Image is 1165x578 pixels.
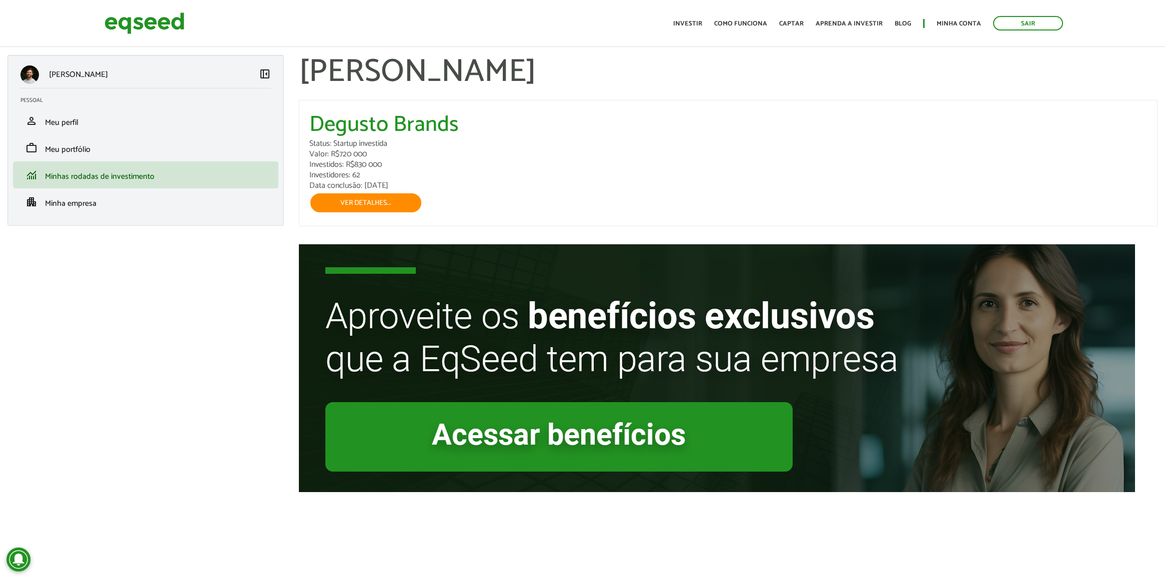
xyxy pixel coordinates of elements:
[45,116,78,129] span: Meu perfil
[45,197,96,210] span: Minha empresa
[259,68,271,82] a: Colapsar menu
[20,142,271,154] a: workMeu portfólio
[309,192,422,213] a: Ver detalhes...
[20,97,278,103] h2: Pessoal
[309,161,1147,169] div: Investidos: R$830 000
[45,143,90,156] span: Meu portfólio
[309,114,459,136] a: Degusto Brands
[993,16,1063,30] a: Sair
[299,244,1135,492] img: Banner-LP.jpg
[104,10,184,36] img: EqSeed
[25,169,37,181] span: monitoring
[25,142,37,154] span: work
[895,20,911,27] a: Blog
[13,161,278,188] li: Minhas rodadas de investimento
[25,196,37,208] span: apartment
[309,150,1147,158] div: Valor: R$720 000
[937,20,981,27] a: Minha conta
[714,20,767,27] a: Como funciona
[49,70,108,79] p: [PERSON_NAME]
[20,169,271,181] a: monitoringMinhas rodadas de investimento
[25,115,37,127] span: person
[259,68,271,80] span: left_panel_close
[364,179,388,192] span: [DATE]
[299,55,1158,90] h1: [PERSON_NAME]
[673,20,702,27] a: Investir
[309,140,1147,148] div: Status: Startup investida
[309,171,1147,179] div: Investidores: 62
[13,107,278,134] li: Meu perfil
[20,115,271,127] a: personMeu perfil
[45,170,154,183] span: Minhas rodadas de investimento
[20,196,271,208] a: apartmentMinha empresa
[779,20,804,27] a: Captar
[816,20,883,27] a: Aprenda a investir
[309,179,362,192] span: Data conclusão:
[13,134,278,161] li: Meu portfólio
[13,188,278,215] li: Minha empresa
